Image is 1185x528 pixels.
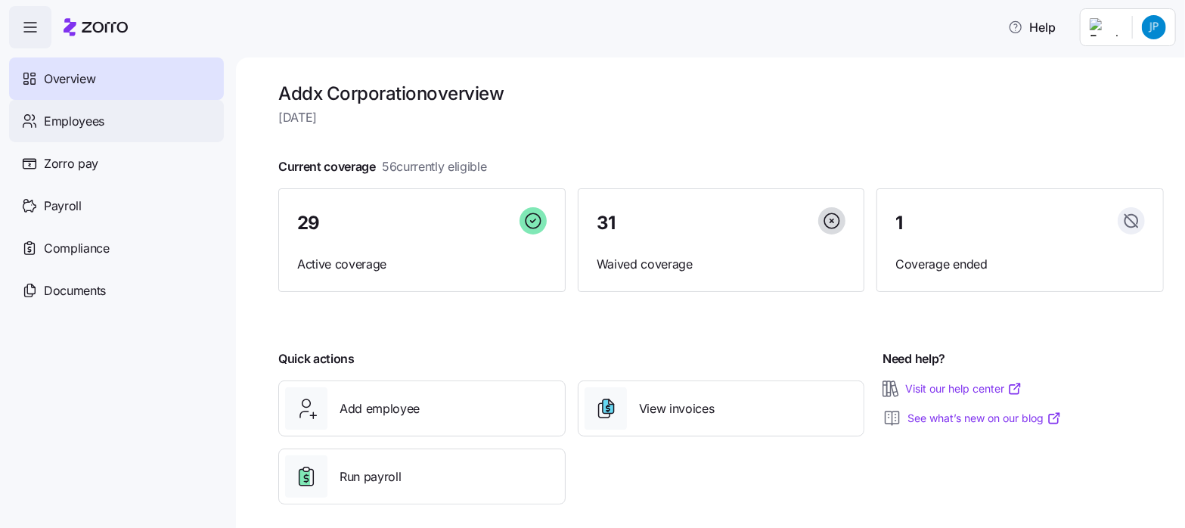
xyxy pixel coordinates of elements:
span: Active coverage [297,255,547,274]
a: Zorro pay [9,142,224,185]
span: Overview [44,70,95,89]
span: Coverage ended [895,255,1145,274]
button: Help [996,12,1068,42]
a: Visit our help center [905,381,1022,396]
span: Run payroll [340,467,401,486]
span: 31 [597,214,616,232]
h1: Addx Corporation overview [278,82,1164,105]
span: Documents [44,281,106,300]
a: See what’s new on our blog [907,411,1062,426]
a: Employees [9,100,224,142]
span: Quick actions [278,349,355,368]
span: Payroll [44,197,82,216]
span: 1 [895,214,903,232]
span: Compliance [44,239,110,258]
img: 4de1289c2919fdf7a84ae0ee27ab751b [1142,15,1166,39]
span: Need help? [883,349,945,368]
a: Payroll [9,185,224,227]
span: Employees [44,112,104,131]
span: 56 currently eligible [382,157,487,176]
span: View invoices [639,399,715,418]
img: Employer logo [1090,18,1120,36]
span: Waived coverage [597,255,846,274]
span: Zorro pay [44,154,98,173]
a: Documents [9,269,224,312]
span: Add employee [340,399,420,418]
span: 29 [297,214,320,232]
a: Overview [9,57,224,100]
span: [DATE] [278,108,1164,127]
span: Current coverage [278,157,487,176]
a: Compliance [9,227,224,269]
span: Help [1008,18,1056,36]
